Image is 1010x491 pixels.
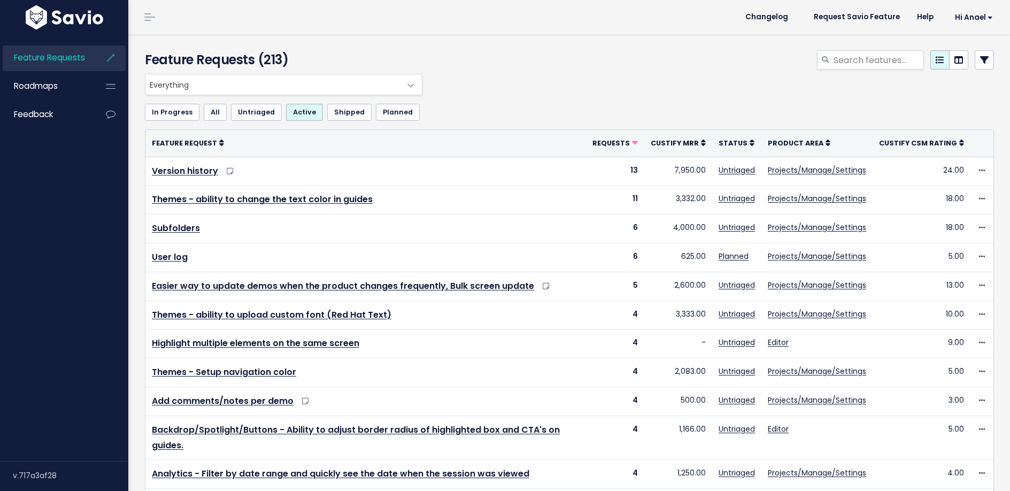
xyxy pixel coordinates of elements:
[145,74,422,95] span: Everything
[719,139,747,148] span: Status
[768,137,830,148] a: Product Area
[644,329,712,358] td: -
[586,243,644,272] td: 6
[768,222,866,233] a: Projects/Manage/Settings
[327,104,372,121] a: Shipped
[805,9,908,25] a: Request Savio Feature
[586,329,644,358] td: 4
[768,165,866,175] a: Projects/Manage/Settings
[879,139,957,148] span: Custify csm rating
[768,467,866,478] a: Projects/Manage/Settings
[3,45,89,70] a: Feature Requests
[152,467,529,480] a: Analytics - Filter by date range and quickly see the date when the session was viewed
[204,104,227,121] a: All
[873,460,970,489] td: 4.00
[644,243,712,272] td: 625.00
[152,222,200,234] a: Subfolders
[644,387,712,416] td: 500.00
[873,157,970,186] td: 24.00
[586,387,644,416] td: 4
[719,251,749,262] a: Planned
[152,366,296,378] a: Themes - Setup navigation color
[719,309,755,319] a: Untriaged
[3,74,89,98] a: Roadmaps
[592,139,630,148] span: Requests
[942,9,1001,26] a: Hi Anael
[14,80,58,91] span: Roadmaps
[14,109,53,120] span: Feedback
[586,460,644,489] td: 4
[586,358,644,387] td: 4
[768,366,866,377] a: Projects/Manage/Settings
[719,366,755,377] a: Untriaged
[586,272,644,301] td: 5
[592,137,638,148] a: Requests
[152,280,534,292] a: Easier way to update demos when the product changes frequently, Bulk screen update
[152,193,373,205] a: Themes - ability to change the text color in guides
[768,193,866,204] a: Projects/Manage/Settings
[832,50,924,70] input: Search features...
[145,104,199,121] a: In Progress
[719,395,755,405] a: Untriaged
[745,13,788,21] span: Changelog
[768,395,866,405] a: Projects/Manage/Settings
[873,214,970,243] td: 18.00
[873,387,970,416] td: 3.00
[152,395,294,407] a: Add comments/notes per demo
[873,358,970,387] td: 5.00
[719,137,754,148] a: Status
[13,462,128,489] div: v.717a3af28
[23,5,106,29] img: logo-white.9d6f32f41409.svg
[152,309,391,321] a: Themes - ability to upload custom font (Red Hat Text)
[3,102,89,127] a: Feedback
[719,280,755,290] a: Untriaged
[719,222,755,233] a: Untriaged
[873,416,970,460] td: 5.00
[768,139,823,148] span: Product Area
[644,416,712,460] td: 1,166.00
[644,214,712,243] td: 4,000.00
[719,424,755,434] a: Untriaged
[768,424,789,434] a: Editor
[586,416,644,460] td: 4
[145,74,400,95] span: Everything
[651,137,706,148] a: Custify mrr
[873,329,970,358] td: 9.00
[231,104,282,121] a: Untriaged
[768,251,866,262] a: Projects/Manage/Settings
[152,139,217,148] span: Feature Request
[719,337,755,348] a: Untriaged
[376,104,420,121] a: Planned
[145,50,418,70] h4: Feature Requests (213)
[152,424,560,451] a: Backdrop/Spotlight/Buttons - Ability to adjust border radius of highlighted box and CTA's on guides.
[644,272,712,301] td: 2,600.00
[644,301,712,329] td: 3,333.00
[14,52,85,63] span: Feature Requests
[873,243,970,272] td: 5.00
[768,337,789,348] a: Editor
[873,301,970,329] td: 10.00
[152,137,224,148] a: Feature Request
[586,157,644,186] td: 13
[768,280,866,290] a: Projects/Manage/Settings
[719,193,755,204] a: Untriaged
[651,139,699,148] span: Custify mrr
[644,460,712,489] td: 1,250.00
[586,186,644,214] td: 11
[286,104,323,121] a: Active
[586,214,644,243] td: 6
[644,186,712,214] td: 3,332.00
[719,165,755,175] a: Untriaged
[768,309,866,319] a: Projects/Manage/Settings
[152,251,188,263] a: User log
[644,358,712,387] td: 2,083.00
[719,467,755,478] a: Untriaged
[955,13,993,21] span: Hi Anael
[879,137,964,148] a: Custify csm rating
[152,165,218,177] a: Version history
[873,186,970,214] td: 18.00
[586,301,644,329] td: 4
[145,104,994,121] ul: Filter feature requests
[873,272,970,301] td: 13.00
[644,157,712,186] td: 7,950.00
